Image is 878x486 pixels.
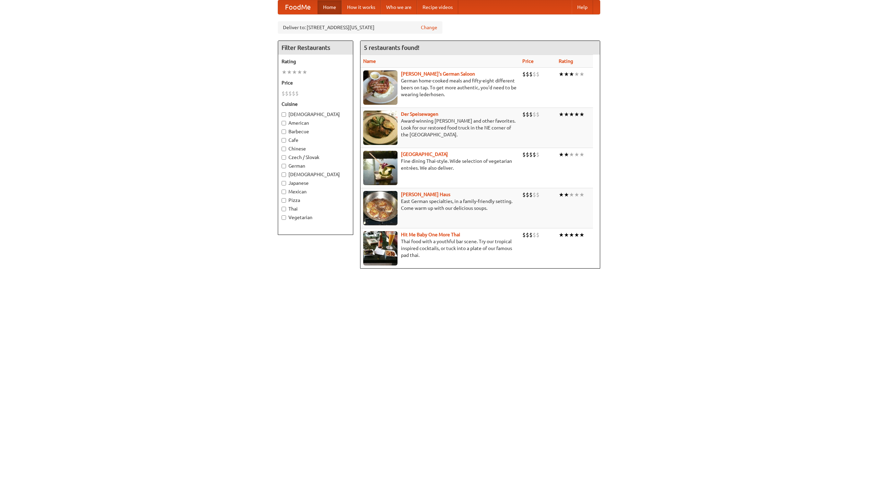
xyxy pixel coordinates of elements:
li: ★ [292,68,297,76]
a: Price [522,58,534,64]
li: $ [536,151,539,158]
a: Hit Me Baby One More Thai [401,232,460,237]
li: ★ [569,231,574,239]
img: esthers.jpg [363,70,398,105]
label: Vegetarian [282,214,349,221]
li: ★ [564,151,569,158]
li: ★ [282,68,287,76]
input: [DEMOGRAPHIC_DATA] [282,172,286,177]
div: Deliver to: [STREET_ADDRESS][US_STATE] [278,21,442,34]
input: [DEMOGRAPHIC_DATA] [282,112,286,117]
input: Pizza [282,198,286,203]
input: German [282,164,286,168]
input: Cafe [282,138,286,143]
li: $ [526,191,529,199]
li: $ [536,70,539,78]
h5: Cuisine [282,101,349,108]
img: speisewagen.jpg [363,111,398,145]
input: Czech / Slovak [282,155,286,160]
li: $ [522,231,526,239]
p: Fine dining Thai-style. Wide selection of vegetarian entrées. We also deliver. [363,158,517,171]
li: $ [536,231,539,239]
li: $ [533,151,536,158]
a: Home [318,0,342,14]
a: Recipe videos [417,0,458,14]
li: ★ [287,68,292,76]
input: Vegetarian [282,215,286,220]
li: $ [522,111,526,118]
li: ★ [559,191,564,199]
input: Chinese [282,147,286,151]
li: $ [288,90,292,97]
li: ★ [564,191,569,199]
li: $ [533,191,536,199]
li: ★ [574,70,579,78]
a: [PERSON_NAME] Haus [401,192,450,197]
li: $ [526,231,529,239]
a: Who we are [381,0,417,14]
li: $ [292,90,295,97]
ng-pluralize: 5 restaurants found! [364,44,419,51]
li: ★ [579,151,584,158]
li: $ [536,111,539,118]
h5: Rating [282,58,349,65]
li: ★ [569,151,574,158]
li: ★ [569,70,574,78]
li: $ [533,231,536,239]
label: Japanese [282,180,349,187]
li: ★ [574,151,579,158]
label: Pizza [282,197,349,204]
li: ★ [564,231,569,239]
li: ★ [579,70,584,78]
label: Czech / Slovak [282,154,349,161]
h5: Price [282,79,349,86]
li: ★ [564,70,569,78]
label: German [282,162,349,169]
a: Change [421,24,437,31]
label: [DEMOGRAPHIC_DATA] [282,171,349,178]
li: $ [533,70,536,78]
a: [PERSON_NAME]'s German Saloon [401,71,475,77]
input: Japanese [282,181,286,185]
label: [DEMOGRAPHIC_DATA] [282,111,349,118]
li: $ [522,70,526,78]
li: $ [526,70,529,78]
a: Rating [559,58,573,64]
li: $ [529,70,533,78]
li: $ [536,191,539,199]
li: ★ [559,151,564,158]
input: Thai [282,207,286,211]
li: ★ [559,70,564,78]
img: satay.jpg [363,151,398,185]
label: Chinese [282,145,349,152]
li: $ [295,90,299,97]
li: ★ [579,191,584,199]
label: Mexican [282,188,349,195]
input: Barbecue [282,129,286,134]
li: ★ [302,68,307,76]
li: $ [526,111,529,118]
li: $ [285,90,288,97]
img: kohlhaus.jpg [363,191,398,225]
li: ★ [579,111,584,118]
label: Cafe [282,137,349,144]
p: Thai food with a youthful bar scene. Try our tropical inspired cocktails, or tuck into a plate of... [363,238,517,259]
h4: Filter Restaurants [278,41,353,55]
input: Mexican [282,190,286,194]
li: ★ [569,111,574,118]
li: $ [526,151,529,158]
li: $ [522,191,526,199]
li: $ [533,111,536,118]
li: $ [529,111,533,118]
li: ★ [579,231,584,239]
li: ★ [559,231,564,239]
li: $ [529,231,533,239]
img: babythai.jpg [363,231,398,265]
li: $ [522,151,526,158]
li: ★ [569,191,574,199]
p: East German specialties, in a family-friendly setting. Come warm up with our delicious soups. [363,198,517,212]
input: American [282,121,286,125]
b: [GEOGRAPHIC_DATA] [401,151,448,157]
